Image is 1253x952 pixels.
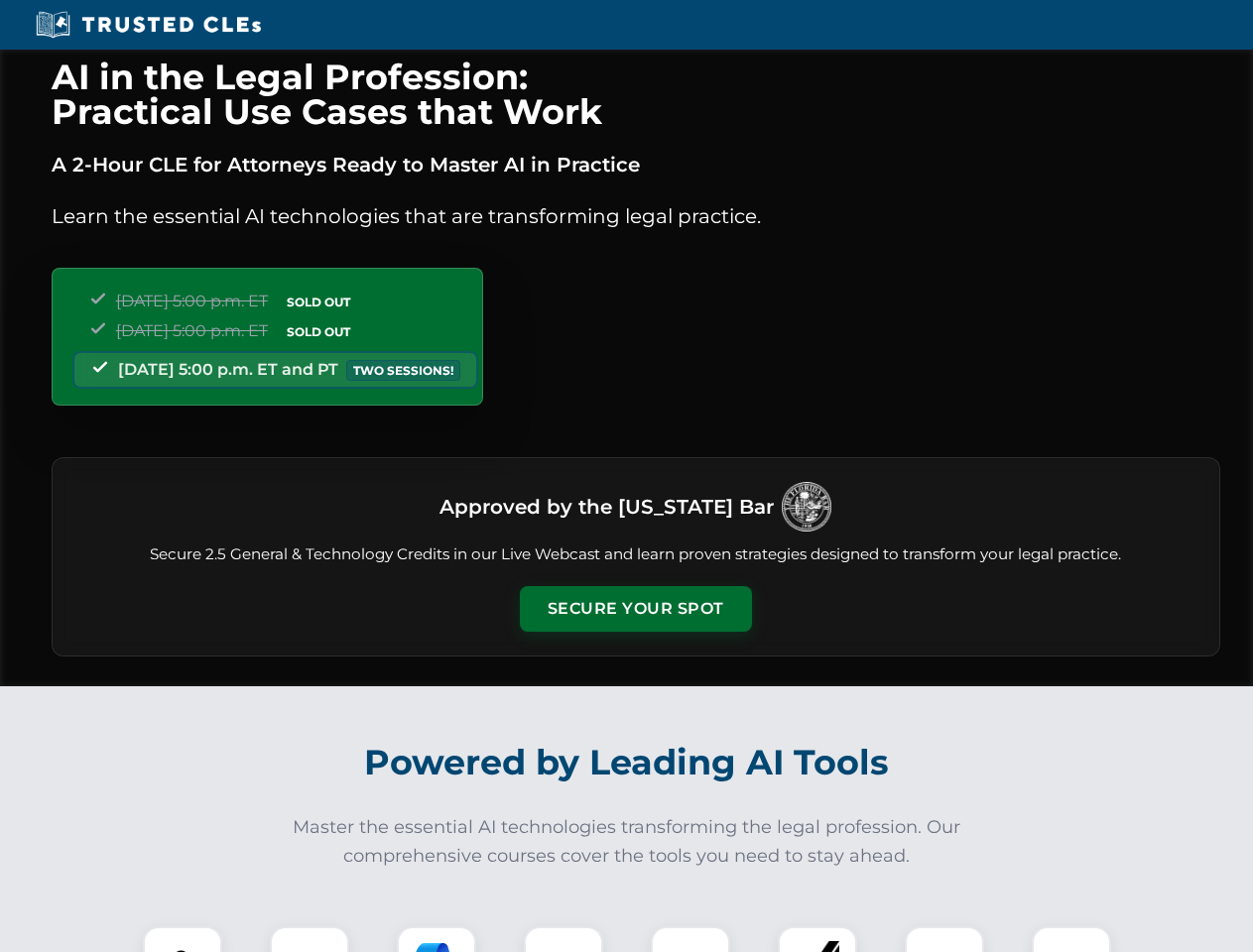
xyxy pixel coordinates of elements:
img: Trusted CLEs [30,10,267,40]
button: Secure Your Spot [520,586,752,632]
span: [DATE] 5:00 p.m. ET [116,292,268,310]
p: Secure 2.5 General & Technology Credits in our Live Webcast and learn proven strategies designed ... [76,543,1195,566]
h3: Approved by the [US_STATE] Bar [439,489,774,525]
span: SOLD OUT [280,321,357,342]
h2: Powered by Leading AI Tools [77,728,1177,797]
p: Master the essential AI technologies transforming the legal profession. Our comprehensive courses... [280,813,974,871]
span: SOLD OUT [280,292,357,312]
p: A 2-Hour CLE for Attorneys Ready to Master AI in Practice [52,149,1220,180]
img: Logo [782,482,831,532]
span: [DATE] 5:00 p.m. ET [116,321,268,340]
p: Learn the essential AI technologies that are transforming legal practice. [52,200,1220,232]
h1: AI in the Legal Profession: Practical Use Cases that Work [52,59,1220,129]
